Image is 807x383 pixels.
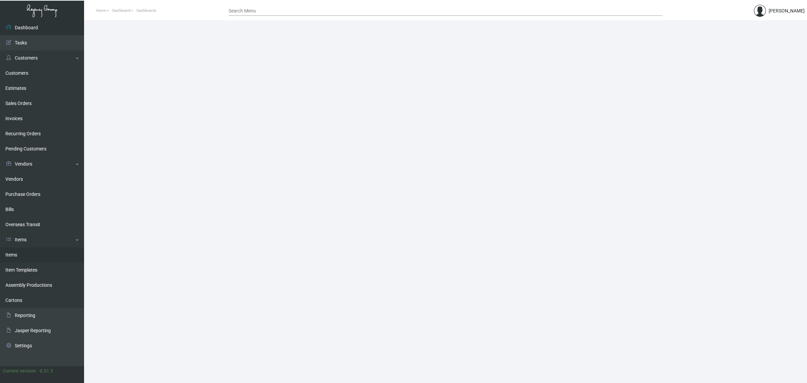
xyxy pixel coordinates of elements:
span: Dashboards [137,8,156,13]
div: Current version: [3,368,37,375]
div: [PERSON_NAME] [769,7,805,14]
span: Home [96,8,106,13]
div: 0.51.2 [40,368,53,375]
span: Dashboard [112,8,130,13]
img: admin@bootstrapmaster.com [754,5,766,17]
